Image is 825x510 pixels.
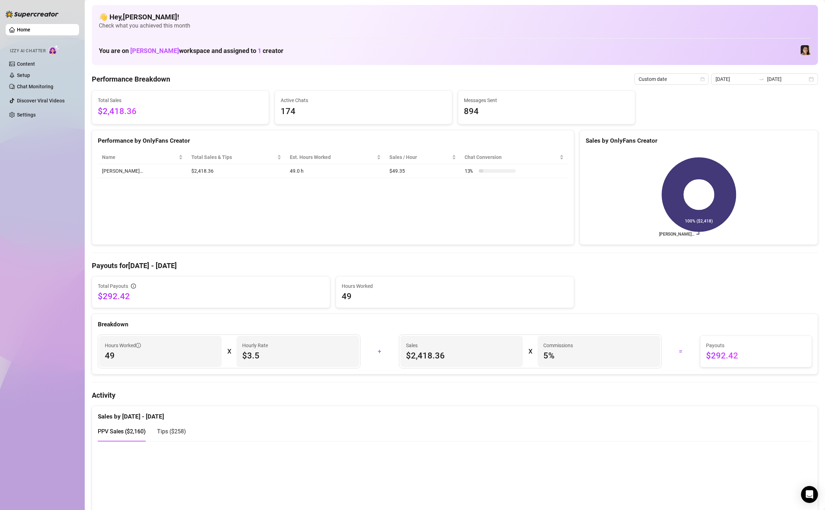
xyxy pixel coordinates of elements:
span: info-circle [131,284,136,289]
article: Hourly Rate [242,342,268,349]
div: Est. Hours Worked [290,153,375,161]
div: X [528,346,532,357]
th: Chat Conversion [460,150,568,164]
td: $2,418.36 [187,164,286,178]
span: 49 [105,350,216,361]
img: AI Chatter [48,45,59,55]
td: $49.35 [385,164,460,178]
span: $292.42 [98,291,324,302]
span: info-circle [136,343,141,348]
img: logo-BBDzfeDw.svg [6,11,59,18]
input: End date [767,75,807,83]
span: PPV Sales ( $2,160 ) [98,428,146,435]
div: + [365,346,395,357]
a: Content [17,61,35,67]
article: Commissions [543,342,573,349]
span: Total Payouts [98,282,128,290]
span: $2,418.36 [98,105,263,118]
span: $3.5 [242,350,353,361]
div: = [666,346,696,357]
th: Total Sales & Tips [187,150,286,164]
input: Start date [716,75,756,83]
h4: Activity [92,390,818,400]
span: calendar [700,77,705,81]
span: Sales [406,342,517,349]
th: Sales / Hour [385,150,460,164]
h4: Performance Breakdown [92,74,170,84]
div: Sales by [DATE] - [DATE] [98,406,812,421]
span: $292.42 [706,350,806,361]
span: Active Chats [281,96,446,104]
h4: 👋 Hey, [PERSON_NAME] ! [99,12,811,22]
h1: You are on workspace and assigned to creator [99,47,283,55]
span: swap-right [759,76,764,82]
img: Luna [801,45,811,55]
span: $2,418.36 [406,350,517,361]
span: Messages Sent [464,96,629,104]
span: Hours Worked [342,282,568,290]
a: Discover Viral Videos [17,98,65,103]
span: Custom date [639,74,704,84]
span: Check what you achieved this month [99,22,811,30]
span: Chat Conversion [465,153,558,161]
a: Setup [17,72,30,78]
span: 49 [342,291,568,302]
span: 1 [258,47,261,54]
text: [PERSON_NAME]… [659,232,694,237]
a: Home [17,27,30,32]
div: Breakdown [98,320,812,329]
div: X [227,346,231,357]
td: [PERSON_NAME]… [98,164,187,178]
a: Settings [17,112,36,118]
span: [PERSON_NAME] [130,47,179,54]
th: Name [98,150,187,164]
span: 13 % [465,167,476,175]
td: 49.0 h [286,164,385,178]
span: 174 [281,105,446,118]
span: Total Sales & Tips [191,153,276,161]
h4: Payouts for [DATE] - [DATE] [92,261,818,271]
span: Payouts [706,342,806,349]
div: Sales by OnlyFans Creator [586,136,812,146]
div: Performance by OnlyFans Creator [98,136,568,146]
span: Sales / Hour [389,153,450,161]
span: 5 % [543,350,654,361]
span: 894 [464,105,629,118]
a: Chat Monitoring [17,84,53,89]
span: Izzy AI Chatter [10,48,46,54]
span: Total Sales [98,96,263,104]
span: Hours Worked [105,342,141,349]
div: Open Intercom Messenger [801,486,818,503]
span: to [759,76,764,82]
span: Tips ( $258 ) [157,428,186,435]
span: Name [102,153,177,161]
